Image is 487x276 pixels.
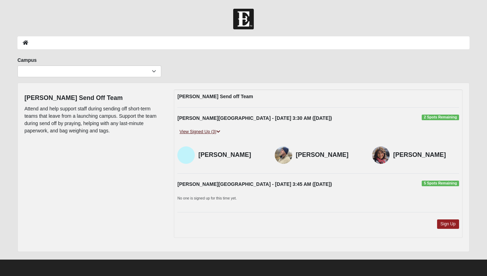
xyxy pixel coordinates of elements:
img: Church of Eleven22 Logo [233,9,254,29]
h4: [PERSON_NAME] [393,151,459,159]
p: Attend and help support staff during sending off short-term teams that leave from a launching cam... [24,105,163,135]
h4: [PERSON_NAME] [296,151,362,159]
img: Debbie Borland [372,146,390,164]
img: Doug Neve [177,146,195,164]
a: Sign Up [437,219,459,229]
strong: [PERSON_NAME] Send off Team [177,94,253,99]
h4: [PERSON_NAME] Send Off Team [24,94,163,102]
h4: [PERSON_NAME] [198,151,264,159]
label: Campus [17,57,37,64]
img: David Carley [275,146,292,164]
a: View Signed Up (3) [177,128,222,136]
span: 5 Spots Remaining [422,181,459,186]
span: 2 Spots Remaining [422,115,459,120]
strong: [PERSON_NAME][GEOGRAPHIC_DATA] - [DATE] 3:30 AM ([DATE]) [177,115,332,121]
small: No one is signed up for this time yet. [177,196,237,200]
strong: [PERSON_NAME][GEOGRAPHIC_DATA] - [DATE] 3:45 AM ([DATE]) [177,181,332,187]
